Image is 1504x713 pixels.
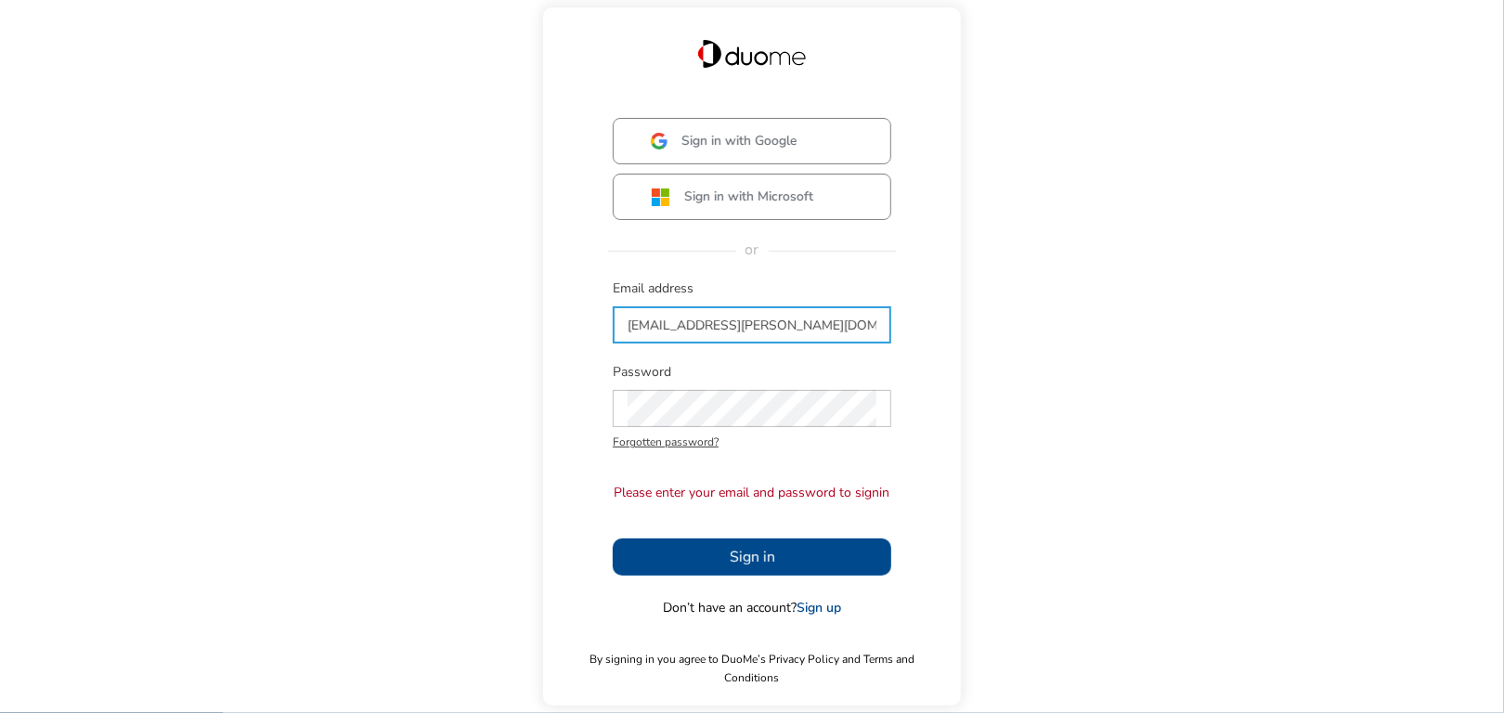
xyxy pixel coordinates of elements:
[613,174,891,220] button: Sign in with Microsoft
[651,133,668,149] img: google.svg
[615,484,890,502] p: Please enter your email and password to signin
[663,599,841,617] span: Don’t have an account?
[651,188,670,207] img: ms.svg
[730,546,775,568] span: Sign in
[613,538,891,576] button: Sign in
[613,279,891,298] span: Email address
[613,433,891,451] span: Forgotten password?
[698,40,806,68] img: Duome
[736,240,769,260] span: or
[613,363,891,382] span: Password
[613,118,891,164] button: Sign in with Google
[797,599,841,616] a: Sign up
[681,132,797,150] span: Sign in with Google
[684,188,813,206] span: Sign in with Microsoft
[562,650,942,687] span: By signing in you agree to DuoMe’s Privacy Policy and Terms and Conditions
